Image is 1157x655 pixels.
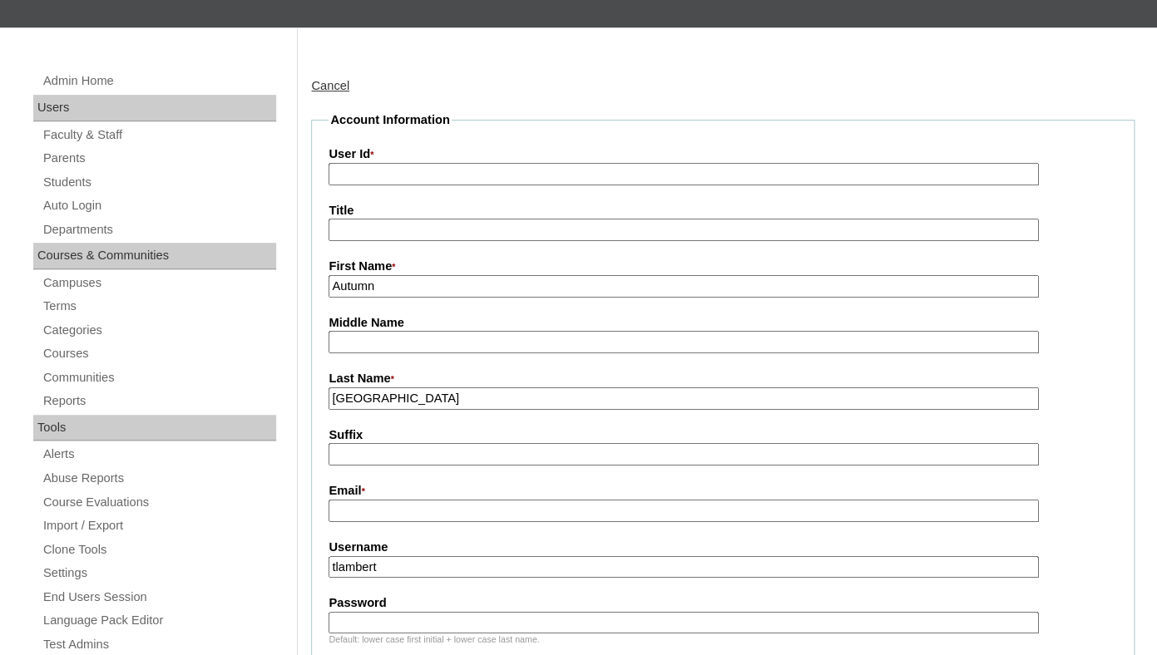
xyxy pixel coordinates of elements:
[329,314,1117,332] label: Middle Name
[42,468,276,489] a: Abuse Reports
[42,195,276,216] a: Auto Login
[42,634,276,655] a: Test Admins
[42,367,276,388] a: Communities
[42,391,276,411] a: Reports
[329,202,1117,219] label: Title
[42,219,276,240] a: Departments
[42,320,276,341] a: Categories
[42,71,276,91] a: Admin Home
[42,610,276,631] a: Language Pack Editor
[42,273,276,293] a: Campuses
[329,426,1117,444] label: Suffix
[329,633,1117,646] div: Default: lower case first initial + lower case last name.
[329,145,1117,164] label: User Id
[329,370,1117,388] label: Last Name
[33,243,276,269] div: Courses & Communities
[42,148,276,169] a: Parents
[329,594,1117,612] label: Password
[329,539,1117,556] label: Username
[33,415,276,441] div: Tools
[329,258,1117,276] label: First Name
[42,563,276,584] a: Settings
[42,587,276,608] a: End Users Session
[311,79,349,92] a: Cancel
[42,444,276,465] a: Alerts
[42,125,276,145] a: Faculty & Staff
[329,482,1117,500] label: Email
[42,296,276,317] a: Terms
[42,539,276,560] a: Clone Tools
[42,343,276,364] a: Courses
[33,95,276,121] div: Users
[329,111,451,129] legend: Account Information
[42,172,276,193] a: Students
[42,492,276,513] a: Course Evaluations
[42,515,276,536] a: Import / Export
